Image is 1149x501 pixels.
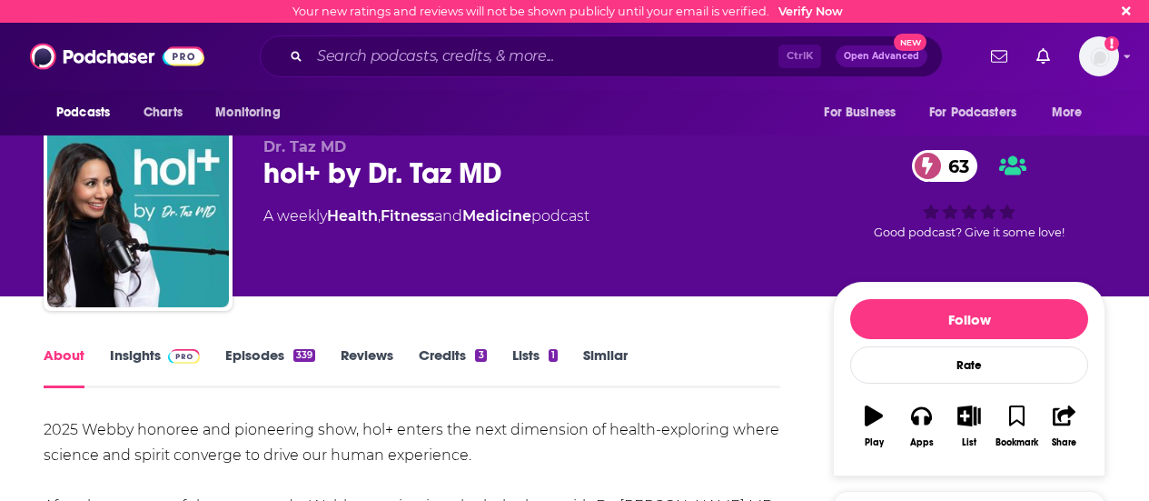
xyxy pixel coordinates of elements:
[381,207,434,225] a: Fitness
[475,349,486,362] div: 3
[865,437,884,448] div: Play
[263,205,589,227] div: A weekly podcast
[778,45,821,68] span: Ctrl K
[962,437,976,448] div: List
[811,95,918,130] button: open menu
[225,346,315,388] a: Episodes339
[984,41,1015,72] a: Show notifications dropdown
[912,150,978,182] a: 63
[1079,36,1119,76] img: User Profile
[292,5,843,18] div: Your new ratings and reviews will not be shown publicly until your email is verified.
[583,346,628,388] a: Similar
[850,299,1088,339] button: Follow
[168,349,200,364] img: Podchaser Pro
[110,346,200,388] a: InsightsPodchaser Pro
[993,394,1040,459] button: Bookmark
[44,95,134,130] button: open menu
[1052,437,1076,448] div: Share
[203,95,303,130] button: open menu
[930,150,978,182] span: 63
[824,100,896,125] span: For Business
[995,437,1038,448] div: Bookmark
[910,437,934,448] div: Apps
[946,394,993,459] button: List
[894,34,926,51] span: New
[434,207,462,225] span: and
[1104,36,1119,51] svg: Email not verified
[874,225,1065,239] span: Good podcast? Give it some love!
[293,349,315,362] div: 339
[844,52,919,61] span: Open Advanced
[1029,41,1057,72] a: Show notifications dropdown
[44,346,84,388] a: About
[897,394,945,459] button: Apps
[30,39,204,74] img: Podchaser - Follow, Share and Rate Podcasts
[917,95,1043,130] button: open menu
[1052,100,1083,125] span: More
[1041,394,1088,459] button: Share
[260,35,943,77] div: Search podcasts, credits, & more...
[215,100,280,125] span: Monitoring
[341,346,393,388] a: Reviews
[462,207,531,225] a: Medicine
[378,207,381,225] span: ,
[144,100,183,125] span: Charts
[1039,95,1105,130] button: open menu
[549,349,558,362] div: 1
[263,138,346,155] span: Dr. Taz MD
[310,42,778,71] input: Search podcasts, credits, & more...
[850,394,897,459] button: Play
[1079,36,1119,76] span: Logged in as celadonmarketing
[833,138,1105,251] div: 63Good podcast? Give it some love!
[778,5,843,18] a: Verify Now
[512,346,558,388] a: Lists1
[850,346,1088,384] div: Rate
[132,95,193,130] a: Charts
[327,207,378,225] a: Health
[1079,36,1119,76] button: Show profile menu
[836,45,927,67] button: Open AdvancedNew
[419,346,486,388] a: Credits3
[929,100,1016,125] span: For Podcasters
[47,125,229,307] img: hol+ by Dr. Taz MD
[56,100,110,125] span: Podcasts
